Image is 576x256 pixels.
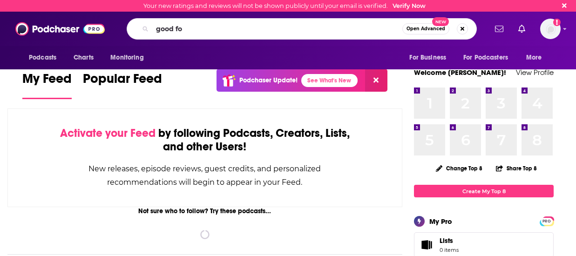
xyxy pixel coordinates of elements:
a: Show notifications dropdown [491,21,507,37]
span: Open Advanced [407,27,445,31]
a: My Feed [22,71,72,99]
button: open menu [520,49,554,67]
button: open menu [457,49,522,67]
span: Charts [74,51,94,64]
a: Show notifications dropdown [515,21,529,37]
span: For Business [409,51,446,64]
p: Podchaser Update! [239,76,298,84]
a: Popular Feed [83,71,162,99]
a: See What's New [301,74,358,87]
div: Your new ratings and reviews will not be shown publicly until your email is verified. [143,2,426,9]
span: More [526,51,542,64]
div: My Pro [429,217,452,226]
span: Activate your Feed [60,126,156,140]
span: 0 items [440,247,459,253]
a: Charts [68,49,99,67]
button: Change Top 8 [430,162,488,174]
button: open menu [22,49,68,67]
span: Podcasts [29,51,56,64]
button: Share Top 8 [495,159,537,177]
a: View Profile [516,68,554,77]
div: by following Podcasts, Creators, Lists, and other Users! [54,127,355,154]
div: Not sure who to follow? Try these podcasts... [7,207,402,215]
svg: Email not verified [553,19,561,26]
span: Lists [440,236,453,245]
span: For Podcasters [463,51,508,64]
span: Logged in as carlosrosario [540,19,561,39]
span: PRO [541,218,552,225]
button: Show profile menu [540,19,561,39]
span: My Feed [22,71,72,92]
button: open menu [403,49,458,67]
button: Open AdvancedNew [402,23,449,34]
span: Lists [417,238,436,251]
span: Popular Feed [83,71,162,92]
button: open menu [104,49,156,67]
span: Monitoring [110,51,143,64]
span: Lists [440,236,459,245]
img: Podchaser - Follow, Share and Rate Podcasts [15,20,105,38]
div: Search podcasts, credits, & more... [127,18,477,40]
div: New releases, episode reviews, guest credits, and personalized recommendations will begin to appe... [54,162,355,189]
img: User Profile [540,19,561,39]
a: PRO [541,217,552,224]
a: Create My Top 8 [414,185,554,197]
input: Search podcasts, credits, & more... [152,21,402,36]
a: Welcome [PERSON_NAME]! [414,68,506,77]
a: Verify Now [393,2,426,9]
span: New [432,17,449,26]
